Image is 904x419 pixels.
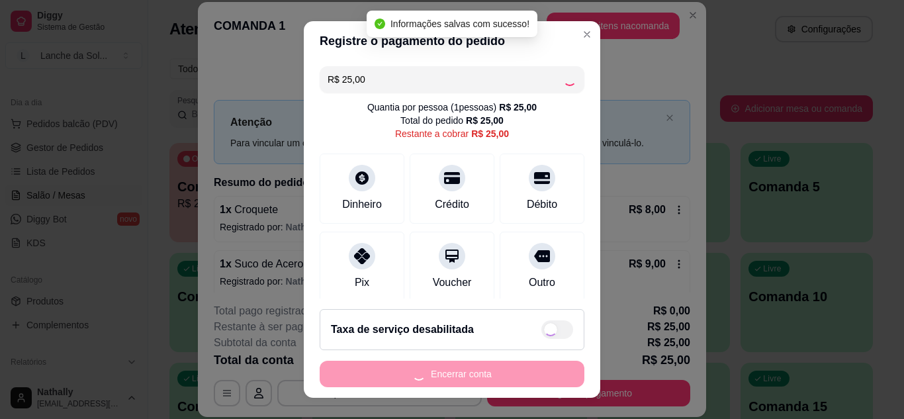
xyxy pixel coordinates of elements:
[400,114,504,127] div: Total do pedido
[466,114,504,127] div: R$ 25,00
[576,24,598,45] button: Close
[304,21,600,61] header: Registre o pagamento do pedido
[563,73,576,86] div: Loading
[471,127,509,140] div: R$ 25,00
[527,197,557,212] div: Débito
[433,275,472,291] div: Voucher
[395,127,509,140] div: Restante a cobrar
[375,19,385,29] span: check-circle
[328,66,563,93] input: Ex.: hambúrguer de cordeiro
[355,275,369,291] div: Pix
[529,275,555,291] div: Outro
[499,101,537,114] div: R$ 25,00
[342,197,382,212] div: Dinheiro
[435,197,469,212] div: Crédito
[331,322,474,338] h2: Taxa de serviço desabilitada
[367,101,537,114] div: Quantia por pessoa ( 1 pessoas)
[390,19,529,29] span: Informações salvas com sucesso!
